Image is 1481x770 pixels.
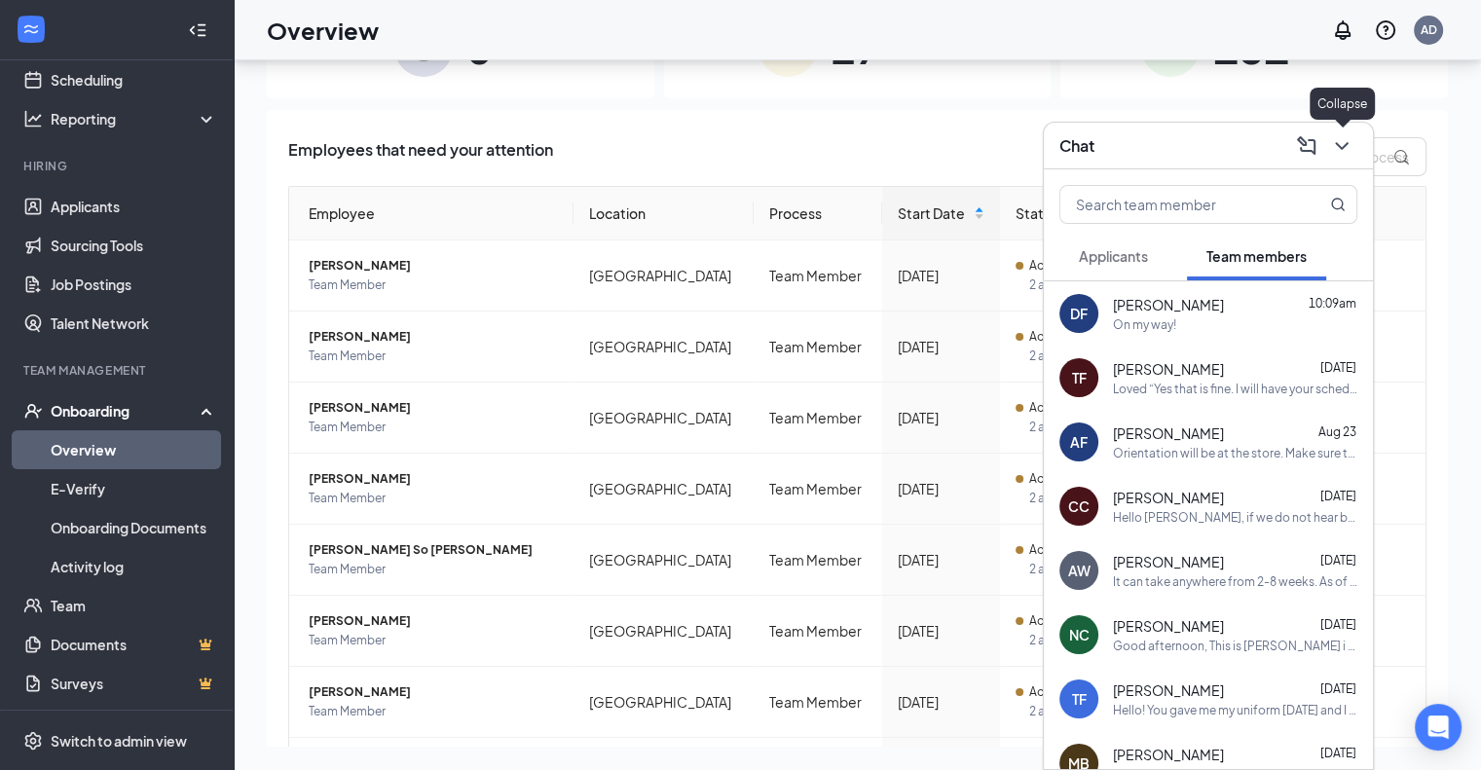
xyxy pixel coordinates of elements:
span: 2 assigned tasks [1029,418,1127,437]
span: [PERSON_NAME] [1113,552,1224,571]
span: [DATE] [1320,489,1356,503]
svg: QuestionInfo [1374,18,1397,42]
td: [GEOGRAPHIC_DATA] [574,525,754,596]
div: TF [1072,689,1087,709]
th: Employee [289,187,574,240]
span: [PERSON_NAME] [309,682,558,702]
div: Reporting [51,109,218,128]
svg: Analysis [23,109,43,128]
div: AW [1068,561,1091,580]
div: Onboarding [51,401,201,421]
td: [GEOGRAPHIC_DATA] [574,596,754,667]
a: Onboarding Documents [51,508,217,547]
div: Team Management [23,362,213,379]
div: Collapse [1310,88,1375,120]
td: Team Member [754,525,882,596]
div: [DATE] [898,549,984,570]
svg: ChevronDown [1330,134,1353,158]
td: [GEOGRAPHIC_DATA] [574,312,754,383]
div: TF [1072,368,1087,387]
div: Loved “Yes that is fine. I will have your schedule posted shortly.” [1113,381,1357,397]
div: NC [1069,625,1090,644]
span: [PERSON_NAME] [309,611,558,631]
svg: ComposeMessage [1295,134,1318,158]
td: Team Member [754,596,882,667]
td: Team Member [754,312,882,383]
a: Team [51,586,217,625]
span: Start Date [898,202,970,224]
td: [GEOGRAPHIC_DATA] [574,667,754,738]
span: 2 assigned tasks [1029,489,1127,508]
div: [DATE] [898,478,984,499]
div: CC [1068,496,1090,516]
div: [DATE] [898,407,984,428]
span: [PERSON_NAME] [1113,745,1224,764]
div: [DATE] [898,691,984,713]
span: Team Member [309,347,558,366]
svg: Collapse [188,20,207,40]
span: Employees that need your attention [288,137,553,176]
td: Team Member [754,383,882,454]
span: [PERSON_NAME] [1113,680,1224,700]
span: Applicants [1079,247,1148,265]
th: Status [1000,187,1142,240]
svg: MagnifyingGlass [1330,197,1346,212]
div: DF [1070,304,1088,323]
span: Action Required [1029,469,1119,489]
td: Team Member [754,667,882,738]
span: [PERSON_NAME] [1113,616,1224,636]
div: AF [1070,432,1088,452]
button: ChevronDown [1326,130,1357,162]
span: Action Required [1029,327,1119,347]
span: Team Member [309,489,558,508]
span: [PERSON_NAME] [1113,488,1224,507]
span: Action Required [1029,611,1119,631]
span: 2 assigned tasks [1029,275,1127,295]
a: DocumentsCrown [51,625,217,664]
svg: WorkstreamLogo [21,19,41,39]
div: AD [1421,21,1437,38]
div: Open Intercom Messenger [1415,704,1462,751]
svg: Settings [23,731,43,751]
span: Action Required [1029,682,1119,702]
div: Orientation will be at the store. Make sure that you bring a picture ID and a social security car... [1113,445,1357,461]
span: 2 assigned tasks [1029,560,1127,579]
span: Status [1016,202,1112,224]
span: [DATE] [1320,553,1356,568]
a: Activity log [51,547,217,586]
svg: UserCheck [23,401,43,421]
div: [DATE] [898,620,984,642]
a: Scheduling [51,60,217,99]
span: [PERSON_NAME] [309,398,558,418]
span: [DATE] [1320,681,1356,696]
div: It can take anywhere from 2-8 weeks. As of right now, the permit is still pending approval from t... [1113,573,1357,590]
a: Applicants [51,187,217,226]
span: [DATE] [1320,360,1356,375]
td: [GEOGRAPHIC_DATA] [574,240,754,312]
div: On my way! [1113,316,1176,333]
span: 2 assigned tasks [1029,631,1127,650]
a: E-Verify [51,469,217,508]
td: Team Member [754,240,882,312]
span: 10:09am [1309,296,1356,311]
div: [DATE] [898,336,984,357]
th: Process [754,187,882,240]
span: [DATE] [1320,746,1356,760]
div: Hello [PERSON_NAME], if we do not hear back from you by 4 pm, we will no longer continue with the... [1113,509,1357,526]
span: Aug 23 [1318,424,1356,439]
span: Action Required [1029,398,1119,418]
div: Switch to admin view [51,731,187,751]
a: Overview [51,430,217,469]
span: 2 assigned tasks [1029,347,1127,366]
td: [GEOGRAPHIC_DATA] [574,383,754,454]
span: [PERSON_NAME] [309,256,558,275]
button: ComposeMessage [1291,130,1322,162]
input: Search team member [1060,186,1291,223]
span: [PERSON_NAME] [309,469,558,489]
span: Team Member [309,560,558,579]
a: SurveysCrown [51,664,217,703]
span: Team Member [309,275,558,295]
div: [DATE] [898,265,984,286]
span: Team members [1206,247,1307,265]
span: [PERSON_NAME] So [PERSON_NAME] [309,540,558,560]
